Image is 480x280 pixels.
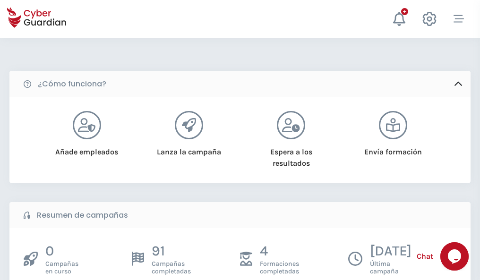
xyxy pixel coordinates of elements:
[48,139,126,158] div: Añade empleados
[370,242,411,260] p: [DATE]
[401,8,408,15] div: +
[252,139,330,169] div: Espera a los resultados
[260,242,299,260] p: 4
[354,139,432,158] div: Envía formación
[370,260,411,275] span: Última campaña
[38,78,106,90] b: ¿Cómo funciona?
[260,260,299,275] span: Formaciones completadas
[45,242,78,260] p: 0
[152,260,191,275] span: Campañas completadas
[417,251,433,262] span: Chat
[440,242,471,271] iframe: chat widget
[37,210,128,221] b: Resumen de campañas
[150,139,228,158] div: Lanza la campaña
[152,242,191,260] p: 91
[45,260,78,275] span: Campañas en curso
